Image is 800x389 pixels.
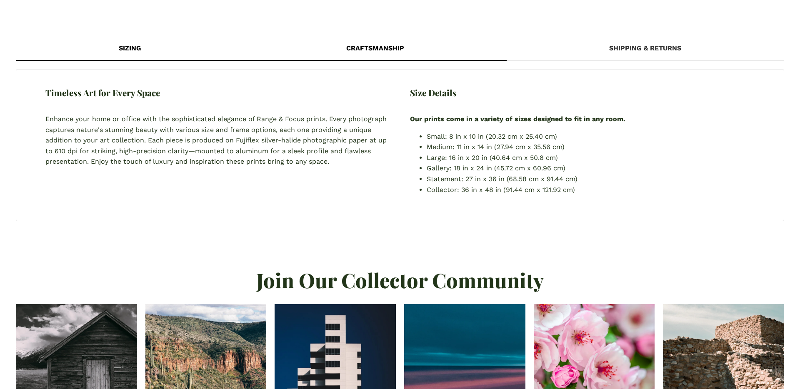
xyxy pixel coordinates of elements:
[16,271,784,290] h2: Join Our Collector Community
[410,115,625,123] strong: Our prints come in a variety of sizes designed to fit in any room.
[244,37,507,60] div: Craftsmanship
[427,185,577,195] li: Collector: 36 in x 48 in (91.44 cm x 121.92 cm)
[427,174,577,185] li: Statement: 27 in x 36 in (68.58 cm x 91.44 cm)
[507,37,784,60] div: Shipping & Returns
[427,131,577,142] li: Small: 8 in x 10 in (20.32 cm x 25.40 cm)
[427,163,577,174] li: Gallery: 18 in x 24 in (45.72 cm x 60.96 cm)
[427,142,577,152] li: Medium: 11 in x 14 in (27.94 cm x 35.56 cm)
[410,89,457,97] h4: Size Details
[45,89,160,97] h4: Timeless Art for Every Space
[16,37,243,60] div: Sizing
[45,114,390,167] p: Enhance your home or office with the sophisticated elegance of Range & Focus prints. Every photog...
[427,152,577,163] li: Large: 16 in x 20 in (40.64 cm x 50.8 cm)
